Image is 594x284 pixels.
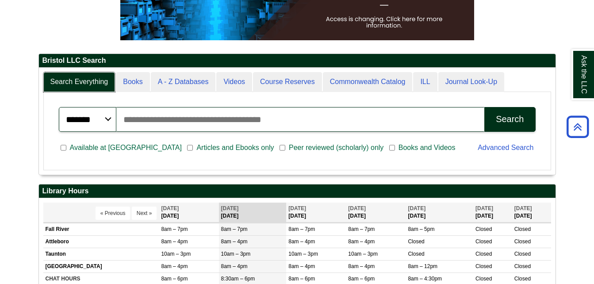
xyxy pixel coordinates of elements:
button: Search [484,107,535,132]
th: [DATE] [406,203,473,223]
span: [DATE] [288,205,306,211]
span: Available at [GEOGRAPHIC_DATA] [66,142,185,153]
h2: Library Hours [39,184,556,198]
span: 8am – 4pm [161,238,188,245]
span: 10am – 3pm [348,251,378,257]
span: 8:30am – 6pm [221,276,255,282]
th: [DATE] [286,203,346,223]
td: Attleboro [43,235,159,248]
a: ILL [413,72,437,92]
span: 10am – 3pm [161,251,191,257]
input: Peer reviewed (scholarly) only [280,144,285,152]
span: 8am – 7pm [221,226,248,232]
span: 8am – 4pm [348,238,375,245]
button: « Previous [96,207,130,220]
a: Course Reserves [253,72,322,92]
a: A - Z Databases [151,72,216,92]
span: 8am – 4pm [221,263,248,269]
span: 8am – 6pm [161,276,188,282]
span: [DATE] [475,205,493,211]
span: 8am – 4pm [161,263,188,269]
a: Videos [216,72,252,92]
div: Search [496,114,524,124]
span: [DATE] [161,205,179,211]
th: [DATE] [159,203,218,223]
span: [DATE] [221,205,239,211]
span: Closed [475,276,492,282]
span: Closed [475,226,492,232]
td: Taunton [43,248,159,261]
span: 8am – 4pm [288,238,315,245]
span: [DATE] [514,205,532,211]
td: Fall River [43,223,159,235]
span: Closed [475,263,492,269]
span: Closed [514,238,531,245]
span: Closed [514,263,531,269]
a: Search Everything [43,72,115,92]
span: Closed [408,238,424,245]
span: Closed [514,226,531,232]
span: Peer reviewed (scholarly) only [285,142,387,153]
th: [DATE] [219,203,287,223]
a: Books [116,72,149,92]
span: Articles and Ebooks only [193,142,277,153]
span: Closed [408,251,424,257]
span: [DATE] [348,205,366,211]
span: Closed [475,238,492,245]
span: 8am – 12pm [408,263,437,269]
span: 8am – 6pm [348,276,375,282]
input: Available at [GEOGRAPHIC_DATA] [61,144,66,152]
span: 8am – 4:30pm [408,276,442,282]
a: Back to Top [563,121,592,133]
span: 8am – 7pm [161,226,188,232]
th: [DATE] [512,203,551,223]
span: Books and Videos [395,142,459,153]
input: Books and Videos [389,144,395,152]
span: 8am – 4pm [221,238,248,245]
span: Closed [514,251,531,257]
button: Next » [132,207,157,220]
span: 8am – 4pm [348,263,375,269]
h2: Bristol LLC Search [39,54,556,68]
span: [DATE] [408,205,425,211]
a: Advanced Search [478,144,533,151]
span: 10am – 3pm [221,251,251,257]
input: Articles and Ebooks only [187,144,193,152]
span: Closed [475,251,492,257]
th: [DATE] [473,203,512,223]
th: [DATE] [346,203,406,223]
td: [GEOGRAPHIC_DATA] [43,261,159,273]
span: 10am – 3pm [288,251,318,257]
span: 8am – 7pm [348,226,375,232]
span: 8am – 6pm [288,276,315,282]
span: Closed [514,276,531,282]
span: 8am – 4pm [288,263,315,269]
a: Journal Look-Up [438,72,504,92]
span: 8am – 5pm [408,226,434,232]
a: Commonwealth Catalog [323,72,413,92]
span: 8am – 7pm [288,226,315,232]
